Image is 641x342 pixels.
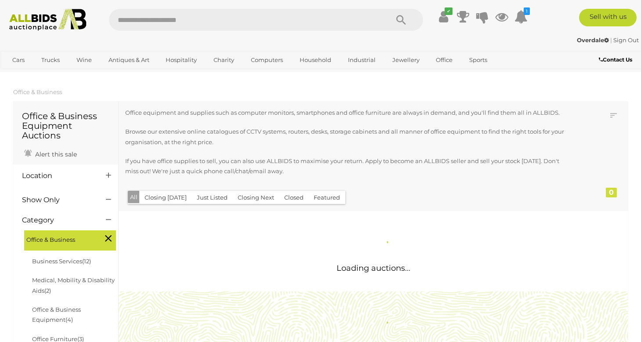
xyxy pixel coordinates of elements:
[524,7,530,15] i: 1
[103,53,155,67] a: Antiques & Art
[128,191,140,204] button: All
[337,263,410,273] span: Loading auctions...
[13,88,62,95] a: Office & Business
[5,9,91,31] img: Allbids.com.au
[437,9,450,25] a: ✔
[192,191,233,204] button: Just Listed
[294,53,337,67] a: Household
[22,216,93,224] h4: Category
[22,147,79,160] a: Alert this sale
[7,53,30,67] a: Cars
[7,67,80,82] a: [GEOGRAPHIC_DATA]
[430,53,458,67] a: Office
[514,9,528,25] a: 1
[32,258,91,265] a: Business Services(12)
[606,188,617,197] div: 0
[22,172,93,180] h4: Location
[26,233,92,245] span: Office & Business
[71,53,98,67] a: Wine
[599,55,634,65] a: Contact Us
[445,7,453,15] i: ✔
[245,53,289,67] a: Computers
[32,277,115,294] a: Medical, Mobility & Disability Aids(2)
[82,258,91,265] span: (12)
[610,36,612,44] span: |
[125,127,573,147] p: Browse our extensive online catalogues of CCTV systems, routers, desks, storage cabinets and all ...
[577,36,610,44] a: Overdale
[125,108,573,118] p: Office equipment and supplies such as computer monitors, smartphones and office furniture are alw...
[579,9,637,26] a: Sell with us
[232,191,279,204] button: Closing Next
[160,53,203,67] a: Hospitality
[139,191,192,204] button: Closing [DATE]
[125,108,580,188] div: If you have office supplies to sell, you can also use ALLBIDS to maximise your return. Apply to b...
[44,287,51,294] span: (2)
[32,306,81,323] a: Office & Business Equipment(4)
[33,150,77,158] span: Alert this sale
[22,111,109,140] h1: Office & Business Equipment Auctions
[342,53,381,67] a: Industrial
[464,53,493,67] a: Sports
[387,53,425,67] a: Jewellery
[36,53,65,67] a: Trucks
[599,56,632,63] b: Contact Us
[279,191,309,204] button: Closed
[379,9,423,31] button: Search
[613,36,639,44] a: Sign Out
[308,191,345,204] button: Featured
[65,316,73,323] span: (4)
[22,196,93,204] h4: Show Only
[577,36,609,44] strong: Overdale
[208,53,240,67] a: Charity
